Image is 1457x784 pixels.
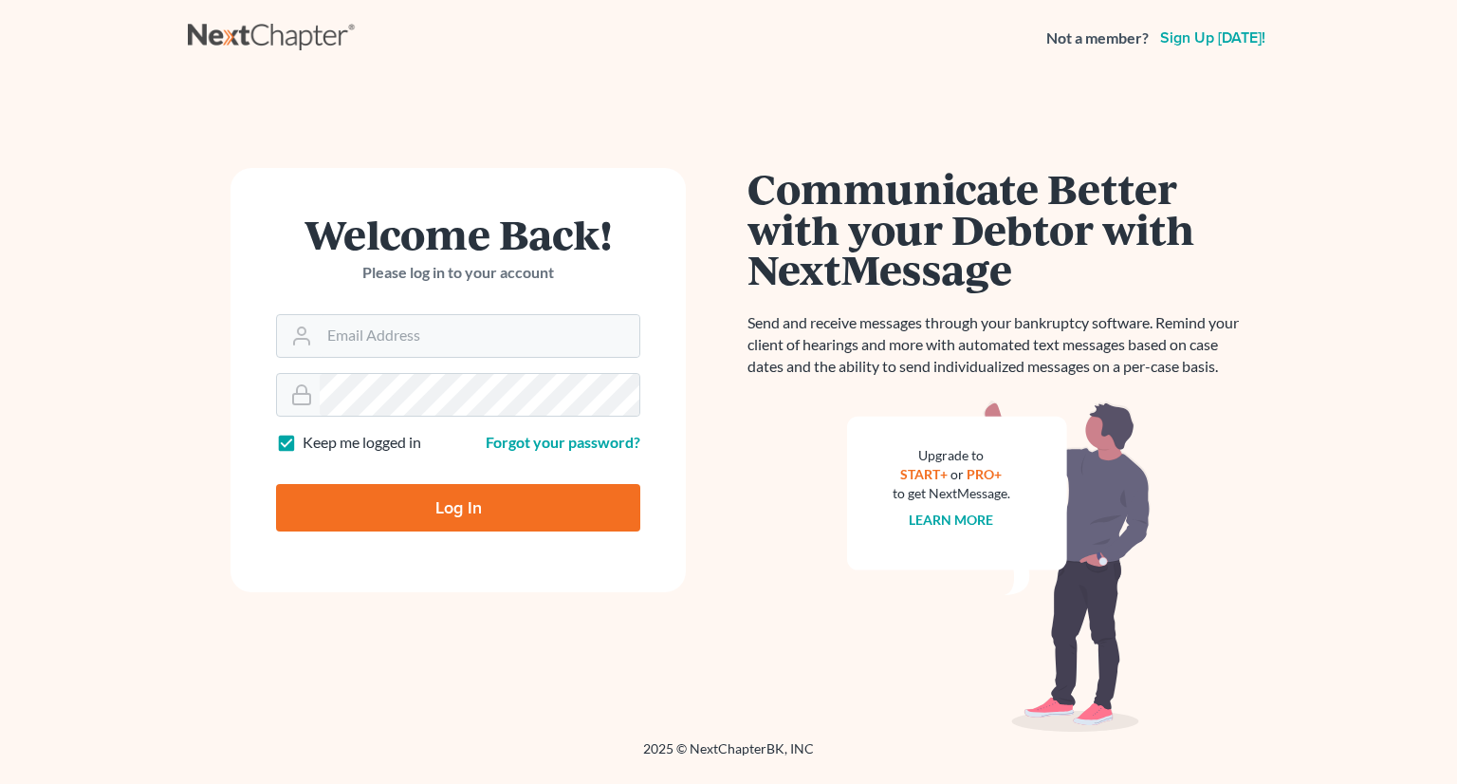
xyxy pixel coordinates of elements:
span: or [951,466,965,482]
p: Send and receive messages through your bankruptcy software. Remind your client of hearings and mo... [747,312,1250,378]
a: Learn more [910,512,994,528]
h1: Welcome Back! [276,214,640,254]
a: Sign up [DATE]! [1156,30,1269,46]
h1: Communicate Better with your Debtor with NextMessage [747,168,1250,289]
input: Email Address [320,315,639,357]
strong: Not a member? [1046,28,1149,49]
p: Please log in to your account [276,262,640,284]
a: START+ [901,466,949,482]
div: Upgrade to [893,446,1010,465]
div: 2025 © NextChapterBK, INC [188,739,1269,774]
a: PRO+ [968,466,1003,482]
div: to get NextMessage. [893,484,1010,503]
input: Log In [276,484,640,532]
label: Keep me logged in [303,432,421,454]
img: nextmessage_bg-59042aed3d76b12b5cd301f8e5b87938c9018125f34e5fa2b7a6b67550977c72.svg [847,401,1151,733]
a: Forgot your password? [486,433,640,451]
